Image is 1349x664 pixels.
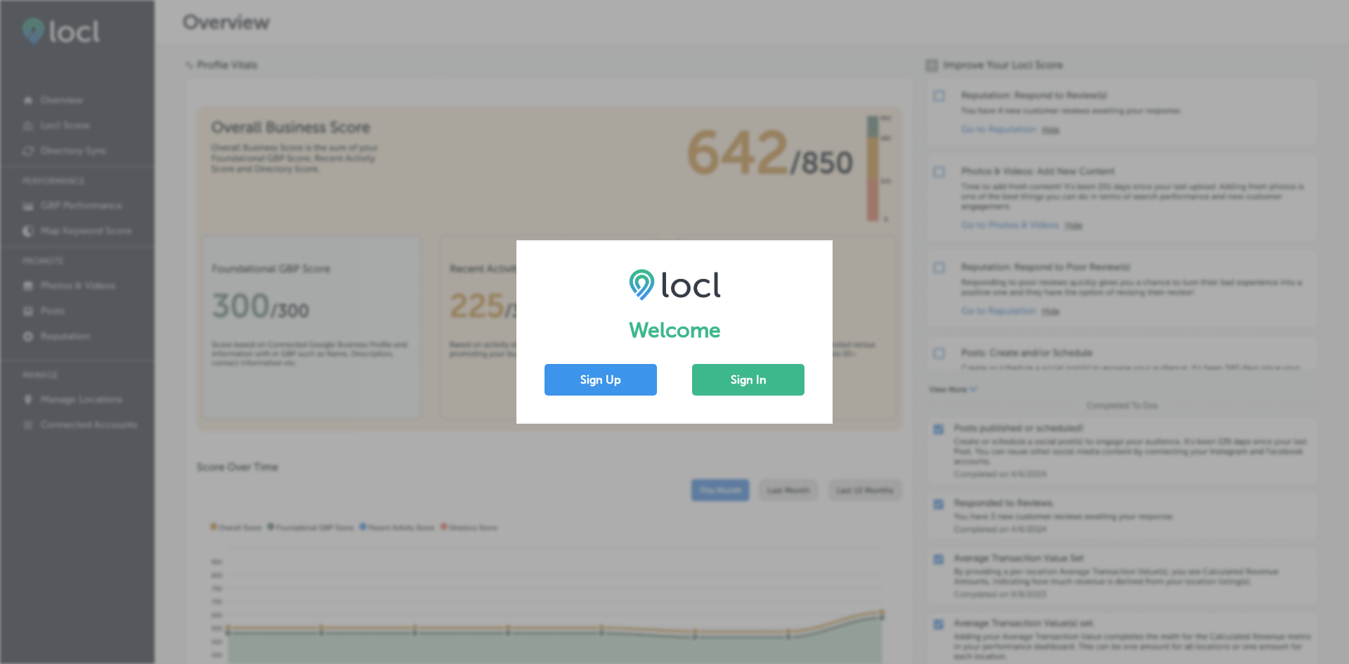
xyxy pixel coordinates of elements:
[545,364,657,396] button: Sign Up
[692,364,804,396] button: Sign In
[545,318,804,343] h1: Welcome
[629,268,721,301] img: LOCL logo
